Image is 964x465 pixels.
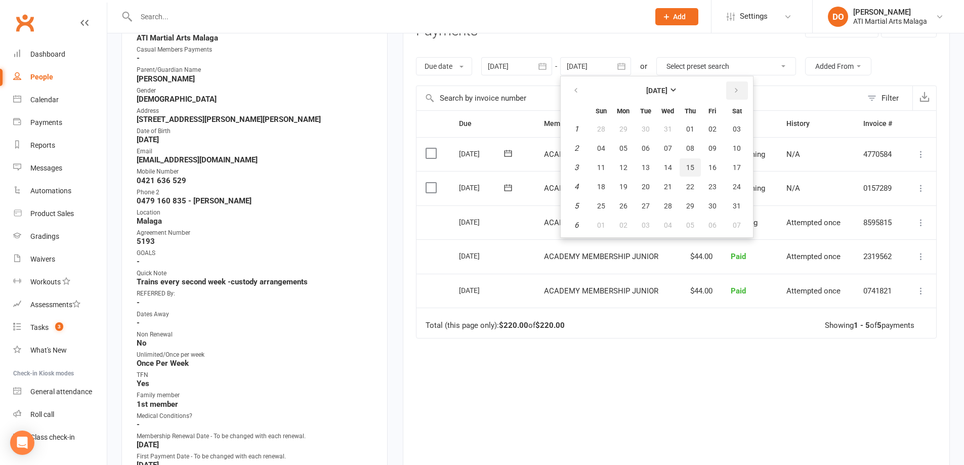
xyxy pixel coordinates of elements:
div: Payments [30,118,62,126]
div: Total (this page only): of [426,321,565,330]
a: Waivers [13,248,107,271]
strong: Trains every second week -custody arrangements [137,277,374,286]
strong: - [137,318,374,327]
div: Showing of payments [825,321,914,330]
div: Quick Note [137,269,374,278]
span: 31 [733,202,741,210]
div: General attendance [30,388,92,396]
div: Class check-in [30,433,75,441]
strong: Once Per Week [137,359,374,368]
span: 07 [664,144,672,152]
a: Assessments [13,293,107,316]
button: 09 [702,139,723,157]
button: 31 [657,120,679,138]
a: Dashboard [13,43,107,66]
span: 07 [733,221,741,229]
div: Automations [30,187,71,195]
span: 13 [642,163,650,172]
span: ACADEMY MEMBERSHIP JUNIOR [544,150,658,159]
strong: 5 [877,321,882,330]
span: 27 [642,202,650,210]
span: 25 [597,202,605,210]
div: [DATE] [459,282,506,298]
span: 3 [55,322,63,331]
span: 02 [708,125,717,133]
span: 29 [619,125,627,133]
em: 4 [574,182,578,191]
small: Thursday [685,107,696,115]
strong: [EMAIL_ADDRESS][DOMAIN_NAME] [137,155,374,164]
button: 14 [657,158,679,177]
button: 07 [724,216,750,234]
span: ACADEMY MEMBERSHIP JUNIOR [544,184,658,193]
a: Reports [13,134,107,157]
button: 18 [591,178,612,196]
small: Wednesday [661,107,674,115]
th: Due [450,111,535,137]
button: 19 [613,178,634,196]
small: Tuesday [640,107,651,115]
th: Invoice # [854,111,904,137]
div: Gender [137,86,374,96]
span: 15 [686,163,694,172]
a: People [13,66,107,89]
td: $44.00 [676,239,722,274]
span: 03 [642,221,650,229]
strong: 0479 160 835 - [PERSON_NAME] [137,196,374,205]
strong: Malaga [137,217,374,226]
div: Parent/Guardian Name [137,65,374,75]
td: $44.00 [676,274,722,308]
div: Gradings [30,232,59,240]
button: 28 [591,120,612,138]
em: 5 [574,201,578,210]
div: Open Intercom Messenger [10,431,34,455]
span: Add [673,13,686,21]
div: ATI Martial Arts Malaga [853,17,927,26]
button: 11 [591,158,612,177]
span: 24 [733,183,741,191]
em: 3 [574,163,578,172]
h3: Payments [416,23,478,39]
div: Reports [30,141,55,149]
button: 07 [657,139,679,157]
a: What's New [13,339,107,362]
a: Workouts [13,271,107,293]
span: 10 [733,144,741,152]
span: 17 [733,163,741,172]
th: Membership [535,111,676,137]
strong: 1 - 5 [854,321,870,330]
div: DO [828,7,848,27]
button: 03 [635,216,656,234]
button: 06 [635,139,656,157]
a: Tasks 3 [13,316,107,339]
strong: - [137,54,374,63]
span: Paid [731,252,746,261]
span: 05 [686,221,694,229]
small: Sunday [596,107,607,115]
div: Filter [882,92,899,104]
button: 23 [702,178,723,196]
a: General attendance kiosk mode [13,381,107,403]
strong: [PERSON_NAME] [137,74,374,83]
td: 4770584 [854,137,904,172]
div: Address [137,106,374,116]
a: Calendar [13,89,107,111]
button: 25 [591,197,612,215]
strong: - [137,257,374,266]
th: History [777,111,854,137]
input: Search by invoice number [416,86,862,110]
strong: No [137,339,374,348]
strong: [DATE] [646,87,667,95]
span: 11 [597,163,605,172]
div: Waivers [30,255,55,263]
span: 30 [708,202,717,210]
div: Family member [137,391,374,400]
button: 05 [613,139,634,157]
span: Attempted once [786,252,841,261]
button: 02 [613,216,634,234]
div: Mobile Number [137,167,374,177]
span: Paid [731,286,746,295]
div: [DATE] [459,180,506,195]
div: Non Renewal [137,330,374,340]
div: [DATE] [459,146,506,161]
